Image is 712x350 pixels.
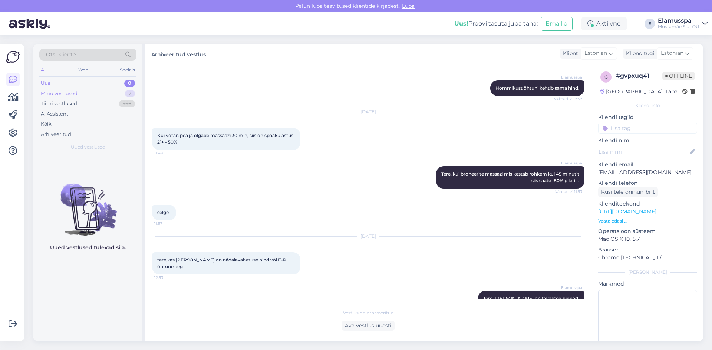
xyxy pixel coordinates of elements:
span: Nähtud ✓ 11:53 [554,189,582,194]
div: Klienditugi [623,50,655,57]
a: [URL][DOMAIN_NAME] [598,208,656,215]
span: Otsi kliente [46,51,76,59]
p: Kliendi email [598,161,697,169]
b: Uus! [454,20,468,27]
span: Elamusspa [554,74,582,80]
div: Kõik [41,120,52,128]
div: # gvpxuq41 [616,71,662,80]
span: selge [157,210,169,215]
div: Küsi telefoninumbrit [598,187,658,197]
span: Elamusspa [554,160,582,166]
span: Nähtud ✓ 12:52 [554,96,582,102]
span: 12:53 [154,275,182,280]
span: Kui võtan pea ja õlgade massaazi 30 min, siis on spaakülastus 21+ - 50% [157,133,294,145]
div: Proovi tasuta juba täna: [454,19,538,28]
div: Minu vestlused [41,90,78,97]
div: All [39,65,48,75]
img: No chats [33,170,142,237]
div: Aktiivne [581,17,627,30]
div: [GEOGRAPHIC_DATA], Tapa [600,88,678,96]
div: Elamusspa [658,18,699,24]
div: Socials [118,65,136,75]
div: Ava vestlus uuesti [342,321,395,331]
span: Estonian [661,49,683,57]
p: Vaata edasi ... [598,218,697,224]
div: E [645,19,655,29]
p: Klienditeekond [598,200,697,208]
input: Lisa nimi [599,148,689,156]
p: Operatsioonisüsteem [598,227,697,235]
div: Kliendi info [598,102,697,109]
span: Offline [662,72,695,80]
div: 2 [125,90,135,97]
div: Uus [41,80,50,87]
span: Estonian [584,49,607,57]
input: Lisa tag [598,123,697,134]
p: Kliendi nimi [598,137,697,144]
div: Klient [560,50,578,57]
div: 0 [124,80,135,87]
div: Web [77,65,90,75]
span: g [604,74,608,80]
div: [DATE] [152,233,584,240]
span: tere,kas [PERSON_NAME] on nädalavahetuse hind või E-R õhtune aeg [157,257,287,269]
span: Uued vestlused [71,144,105,150]
span: Elamusspa [554,285,582,290]
div: [PERSON_NAME] [598,269,697,276]
span: Luba [400,3,417,9]
p: [EMAIL_ADDRESS][DOMAIN_NAME] [598,169,697,176]
img: Askly Logo [6,50,20,64]
button: Emailid [541,17,573,31]
p: Brauser [598,246,697,254]
p: Märkmed [598,280,697,288]
span: Tere, [PERSON_NAME] on tavalised hinnad. [483,296,579,301]
div: Tiimi vestlused [41,100,77,107]
span: Tere, kui broneerite massazi mis kestab rohkem kui 45 minutit siis saate -50% piletilt. [441,171,580,183]
div: AI Assistent [41,110,68,118]
div: Mustamäe Spa OÜ [658,24,699,30]
p: Kliendi telefon [598,179,697,187]
label: Arhiveeritud vestlus [151,49,206,59]
span: 11:57 [154,221,182,226]
p: Mac OS X 10.15.7 [598,235,697,243]
div: 99+ [119,100,135,107]
div: Arhiveeritud [41,131,71,138]
p: Kliendi tag'id [598,113,697,121]
a: ElamusspaMustamäe Spa OÜ [658,18,708,30]
p: Uued vestlused tulevad siia. [50,244,126,251]
span: Hommikust õhtuni kehtib sama hind. [495,85,579,91]
span: Vestlus on arhiveeritud [343,310,394,316]
p: Chrome [TECHNICAL_ID] [598,254,697,261]
span: 11:49 [154,150,182,156]
div: [DATE] [152,109,584,115]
